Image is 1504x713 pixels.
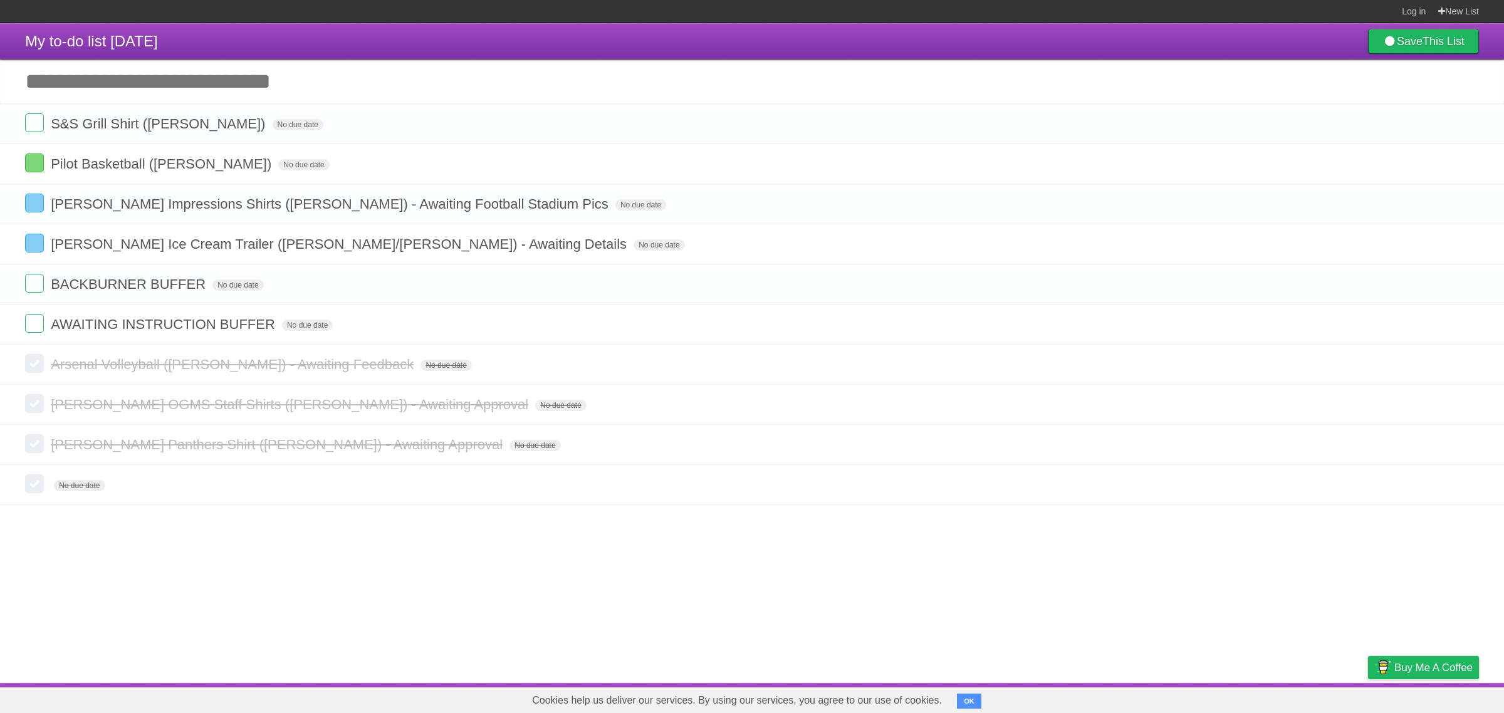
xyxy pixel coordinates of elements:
[51,236,630,252] span: [PERSON_NAME] Ice Cream Trailer ([PERSON_NAME]/[PERSON_NAME]) - Awaiting Details
[51,437,506,452] span: [PERSON_NAME] Panthers Shirt ([PERSON_NAME]) - Awaiting Approval
[25,314,44,333] label: Done
[1243,686,1293,710] a: Developers
[51,397,531,412] span: [PERSON_NAME] OGMS Staff Shirts ([PERSON_NAME]) - Awaiting Approval
[25,33,158,49] span: My to-do list [DATE]
[51,156,274,172] span: Pilot Basketball ([PERSON_NAME])
[51,276,209,292] span: BACKBURNER BUFFER
[51,116,268,132] span: S&S Grill Shirt ([PERSON_NAME])
[273,119,323,130] span: No due date
[1352,686,1384,710] a: Privacy
[1374,657,1391,678] img: Buy me a coffee
[54,480,105,491] span: No due date
[1309,686,1337,710] a: Terms
[25,434,44,453] label: Done
[1368,656,1479,679] a: Buy me a coffee
[957,694,981,709] button: OK
[1368,29,1479,54] a: SaveThis List
[25,474,44,493] label: Done
[25,154,44,172] label: Done
[615,199,666,211] span: No due date
[509,440,560,451] span: No due date
[25,194,44,212] label: Done
[1394,657,1473,679] span: Buy me a coffee
[51,196,612,212] span: [PERSON_NAME] Impressions Shirts ([PERSON_NAME]) - Awaiting Football Stadium Pics
[1201,686,1228,710] a: About
[51,356,417,372] span: Arsenal Volleyball ([PERSON_NAME]) - Awaiting Feedback
[212,279,263,291] span: No due date
[634,239,684,251] span: No due date
[535,400,586,411] span: No due date
[1400,686,1479,710] a: Suggest a feature
[1423,35,1465,48] b: This List
[25,394,44,413] label: Done
[278,159,329,170] span: No due date
[25,354,44,373] label: Done
[520,688,954,713] span: Cookies help us deliver our services. By using our services, you agree to our use of cookies.
[282,320,333,331] span: No due date
[420,360,471,371] span: No due date
[25,113,44,132] label: Done
[25,234,44,252] label: Done
[51,316,278,332] span: AWAITING INSTRUCTION BUFFER
[25,274,44,293] label: Done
